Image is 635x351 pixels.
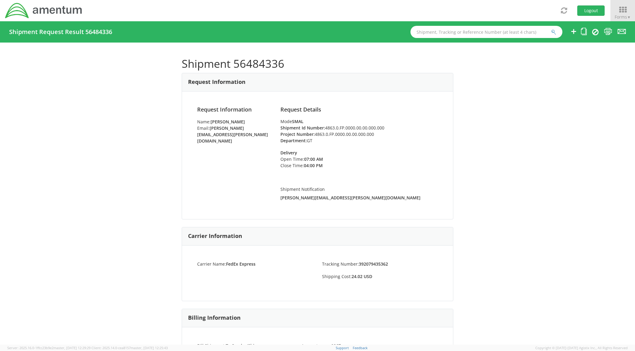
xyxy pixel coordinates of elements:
h4: Request Details [280,107,438,113]
span: master, [DATE] 12:25:43 [131,346,168,350]
img: dyn-intl-logo-049831509241104b2a82.png [5,2,83,19]
a: Support [336,346,349,350]
li: 4863.0.FP.0000.00.00.000.000 [280,131,438,137]
h3: Request Information [188,79,245,85]
h3: Carrier Information [188,233,242,239]
li: Email: [197,125,271,144]
strong: xxxxx9267 [319,343,341,349]
strong: 07:00 AM [304,156,323,162]
strong: Sender/Shipper [232,343,264,349]
span: Server: 2025.16.0-1ffcc23b9e2 [7,346,91,350]
li: Carrier Name: [193,261,317,267]
div: Mode [280,119,438,125]
li: Close Time: [280,162,342,169]
input: Shipment, Tracking or Reference Number (at least 4 chars) [410,26,562,38]
a: Feedback [353,346,368,350]
li: Shipping Cost: [317,273,442,280]
li: Name: [197,119,271,125]
strong: 392079435362 [359,261,388,267]
strong: 24.02 USD [352,274,372,279]
li: 4863.0.FP.0000.00.00.000.000 [280,125,438,131]
li: Bill Shipment To: [193,342,297,349]
span: Client: 2025.14.0-cea8157 [91,346,168,350]
span: Copyright © [DATE]-[DATE] Agistix Inc., All Rights Reserved [535,346,628,350]
strong: Project Number: [280,131,315,137]
span: master, [DATE] 12:29:29 [53,346,91,350]
h3: Billing Information [188,315,241,321]
span: Forms [615,14,631,20]
strong: Shipment Id Number: [280,125,325,131]
strong: [PERSON_NAME][EMAIL_ADDRESS][PERSON_NAME][DOMAIN_NAME] [280,195,420,201]
span: ▼ [627,15,631,20]
strong: SMAL [292,119,304,124]
strong: 04:00 PM [304,163,323,168]
strong: [PERSON_NAME][EMAIL_ADDRESS][PERSON_NAME][DOMAIN_NAME] [197,125,268,144]
strong: FedEx Express [226,261,256,267]
button: Logout [577,5,605,16]
strong: Department: [280,138,307,143]
li: Tracking Number: [317,261,442,267]
li: GT [280,137,438,144]
strong: [PERSON_NAME] [211,119,245,125]
li: Open Time: [280,156,342,162]
strong: Delivery [280,150,297,156]
h5: Shipment Notification [280,187,438,191]
li: Account: [297,342,380,349]
h1: Shipment 56484336 [182,58,453,70]
h4: Request Information [197,107,271,113]
h4: Shipment Request Result 56484336 [9,29,112,35]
